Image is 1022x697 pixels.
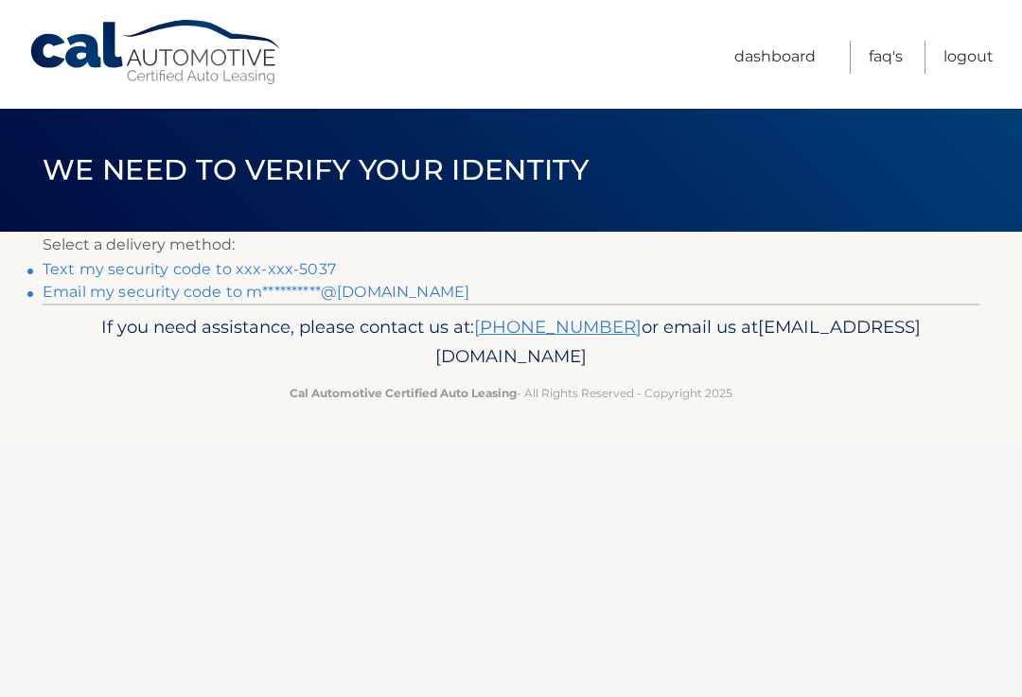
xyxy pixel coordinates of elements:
[43,260,336,278] a: Text my security code to xxx-xxx-5037
[290,386,517,400] strong: Cal Automotive Certified Auto Leasing
[734,41,816,74] a: Dashboard
[71,383,951,403] p: - All Rights Reserved - Copyright 2025
[869,41,903,74] a: FAQ's
[28,19,284,86] a: Cal Automotive
[43,283,469,301] a: Email my security code to m**********@[DOMAIN_NAME]
[943,41,994,74] a: Logout
[43,232,979,258] p: Select a delivery method:
[71,312,951,373] p: If you need assistance, please contact us at: or email us at
[474,316,642,338] a: [PHONE_NUMBER]
[43,152,589,187] span: We need to verify your identity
